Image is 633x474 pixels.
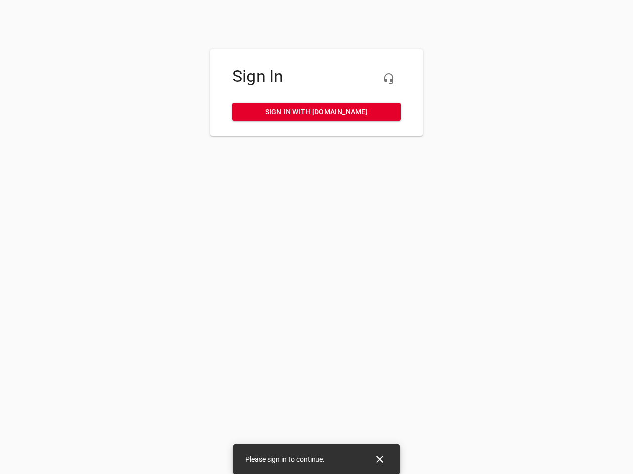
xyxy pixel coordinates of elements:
[232,67,401,86] h4: Sign In
[240,106,393,118] span: Sign in with [DOMAIN_NAME]
[245,455,325,463] span: Please sign in to continue.
[377,67,401,90] button: Live Chat
[232,103,401,121] a: Sign in with [DOMAIN_NAME]
[368,447,392,471] button: Close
